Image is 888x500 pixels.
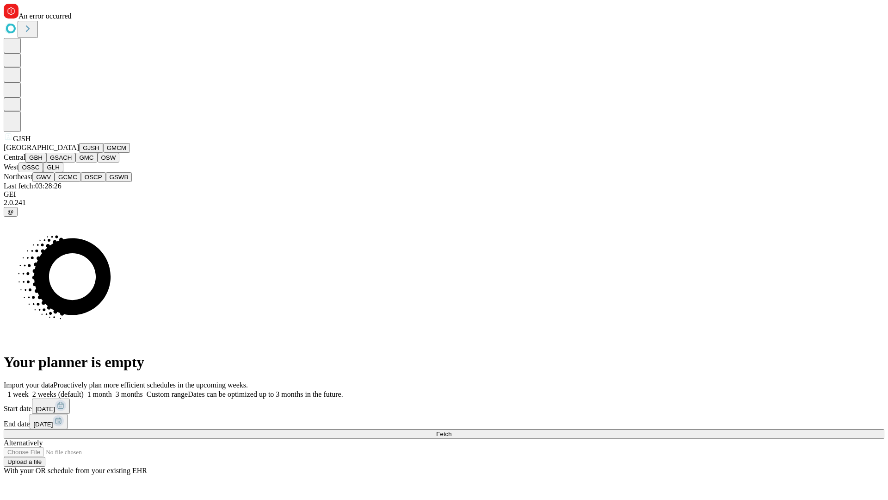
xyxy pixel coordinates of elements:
button: OSSC [18,162,43,172]
span: 3 months [116,390,143,398]
button: OSCP [81,172,106,182]
span: Last fetch: 03:28:26 [4,182,62,190]
button: Fetch [4,429,884,439]
span: Northeast [4,173,32,181]
button: [DATE] [32,399,70,414]
button: GMC [75,153,97,162]
button: GBH [25,153,46,162]
span: @ [7,208,14,215]
button: GSWB [106,172,132,182]
button: GWV [32,172,55,182]
div: 2.0.241 [4,199,884,207]
div: Start date [4,399,884,414]
span: Alternatively [4,439,43,447]
button: @ [4,207,18,217]
span: [DATE] [36,406,55,412]
button: GSACH [46,153,75,162]
span: Proactively plan more efficient schedules in the upcoming weeks. [54,381,248,389]
button: GLH [43,162,63,172]
span: An error occurred [18,12,72,20]
span: [DATE] [33,421,53,428]
button: GJSH [79,143,103,153]
span: Central [4,153,25,161]
span: 1 month [87,390,112,398]
span: Import your data [4,381,54,389]
div: End date [4,414,884,429]
span: Fetch [436,431,451,437]
h1: Your planner is empty [4,354,884,371]
span: Custom range [147,390,188,398]
button: OSW [98,153,120,162]
button: [DATE] [30,414,68,429]
span: With your OR schedule from your existing EHR [4,467,147,475]
button: GCMC [55,172,81,182]
button: Upload a file [4,457,45,467]
button: GMCM [103,143,130,153]
span: 1 week [7,390,29,398]
span: Dates can be optimized up to 3 months in the future. [188,390,343,398]
div: GEI [4,190,884,199]
span: West [4,163,18,171]
span: 2 weeks (default) [32,390,84,398]
span: GJSH [13,135,31,143]
span: [GEOGRAPHIC_DATA] [4,144,79,151]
